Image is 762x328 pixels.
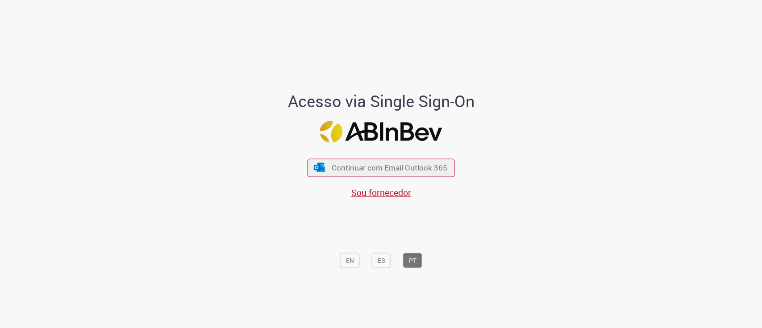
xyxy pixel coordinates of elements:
[308,158,455,177] button: ícone Azure/Microsoft 360 Continuar com Email Outlook 365
[340,253,360,268] button: EN
[313,163,325,172] img: ícone Azure/Microsoft 360
[320,121,442,143] img: Logo ABInBev
[257,92,505,110] h1: Acesso via Single Sign-On
[372,253,391,268] button: ES
[332,162,447,173] span: Continuar com Email Outlook 365
[351,187,411,199] a: Sou fornecedor
[403,253,422,268] button: PT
